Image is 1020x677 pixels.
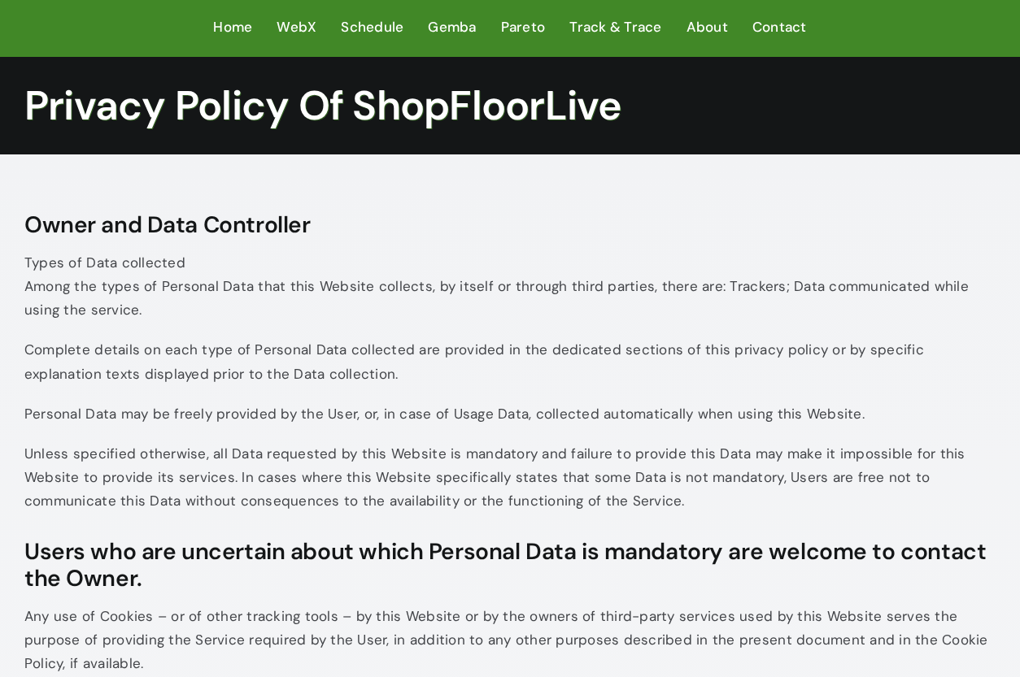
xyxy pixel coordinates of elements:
p: Any use of Cookies – or of other tracking tools – by this Website or by the owners of third-party... [24,605,996,676]
p: Unless specified otherwise, all Data requested by this Website is mandatory and failure to provid... [24,442,996,514]
span: Gemba [428,15,476,39]
a: About [687,15,728,41]
a: WebX [277,15,316,41]
h1: Privacy Policy of ShopFloorLive [24,81,996,130]
a: Pareto [501,15,546,41]
a: Schedule [341,15,403,41]
p: Complete details on each type of Personal Data collected are provided in the dedicated sections o... [24,338,996,385]
span: Pareto [501,15,546,39]
span: Track & Trace [569,15,661,39]
h3: Owner and Data Controller [24,211,996,239]
span: Contact [752,15,807,39]
a: Track & Trace [569,15,661,41]
span: Schedule [341,15,403,39]
a: Gemba [428,15,476,41]
h3: Users who are uncertain about which Personal Data is mandatory are welcome to contact the Owner. [24,538,996,592]
p: Personal Data may be freely provided by the User, or, in case of Usage Data, collected automatica... [24,402,996,426]
span: Home [213,15,252,39]
span: WebX [277,15,316,39]
p: Types of Data collected Among the types of Personal Data that this Website collects, by itself or... [24,251,996,323]
a: Home [213,15,252,41]
span: About [687,15,728,39]
a: Contact [752,15,807,41]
